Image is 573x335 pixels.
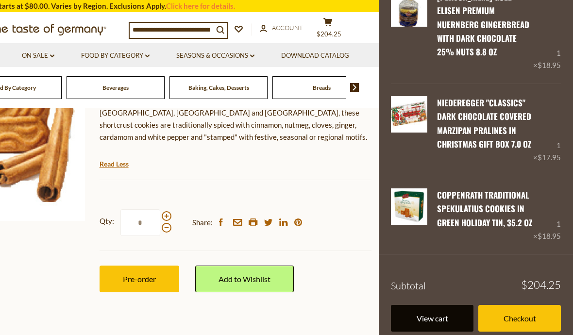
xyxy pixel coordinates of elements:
[391,96,427,164] a: Niederegger "Classics" Dark Chocolate Covered Marzipan Pralines in Christmas Gift Box 7.0 oz
[350,83,359,92] img: next arrow
[538,61,561,69] span: $18.95
[538,232,561,240] span: $18.95
[533,188,561,242] div: 1 ×
[391,188,427,225] img: Coppenrath Traditional Spekulatius Cookies Green Holiday Tin
[100,266,179,292] button: Pre-order
[533,96,561,164] div: 1 ×
[391,305,473,332] a: View cart
[272,24,303,32] span: Account
[260,23,303,33] a: Account
[437,189,532,229] a: Coppenrath Traditional Spekulatius Cookies in Green Holiday Tin, 35.2 oz
[188,84,249,91] a: Baking, Cakes, Desserts
[192,217,213,229] span: Share:
[317,30,341,38] span: $204.25
[313,17,342,42] button: $204.25
[166,1,235,10] a: Click here for details.
[100,83,371,143] p: Green holiday gift tin filled with spekulatius windmill cookies - traditional winter holiday cook...
[22,50,54,61] a: On Sale
[313,84,331,91] a: Breads
[120,209,160,236] input: Qty:
[102,84,129,91] a: Beverages
[176,50,254,61] a: Seasons & Occasions
[123,274,156,284] span: Pre-order
[538,153,561,162] span: $17.95
[391,96,427,133] img: Niederegger "Classics" Dark Chocolate Covered Marzipan Pralines in Christmas Gift Box 7.0 oz
[437,97,531,150] a: Niederegger "Classics" Dark Chocolate Covered Marzipan Pralines in Christmas Gift Box 7.0 oz
[521,280,561,290] span: $204.25
[100,159,129,169] a: Read Less
[391,188,427,242] a: Coppenrath Traditional Spekulatius Cookies Green Holiday Tin
[281,50,349,61] a: Download Catalog
[391,280,426,292] span: Subtotal
[195,266,294,292] a: Add to Wishlist
[100,215,114,227] strong: Qty:
[478,305,561,332] a: Checkout
[81,50,150,61] a: Food By Category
